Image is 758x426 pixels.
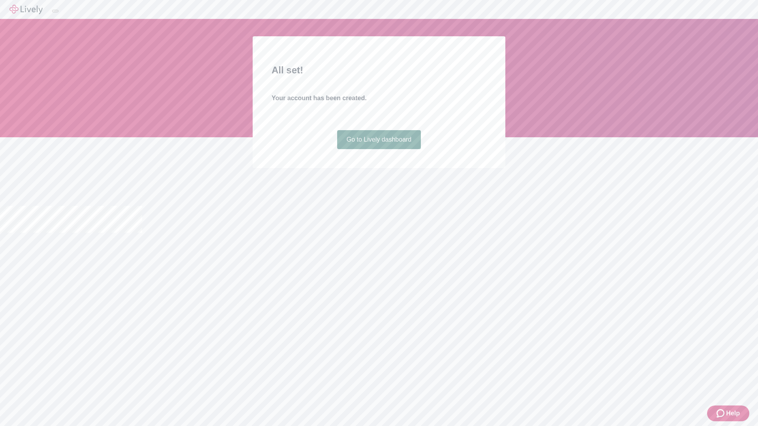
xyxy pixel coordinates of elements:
[272,63,486,77] h2: All set!
[272,93,486,103] h4: Your account has been created.
[9,5,43,14] img: Lively
[717,409,726,418] svg: Zendesk support icon
[52,10,58,12] button: Log out
[726,409,740,418] span: Help
[707,405,749,421] button: Zendesk support iconHelp
[337,130,421,149] a: Go to Lively dashboard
